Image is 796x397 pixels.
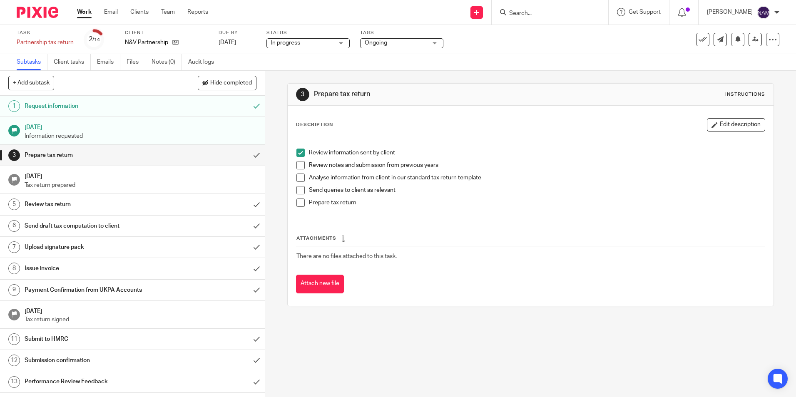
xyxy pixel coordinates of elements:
[219,40,236,45] span: [DATE]
[296,88,309,101] div: 3
[54,54,91,70] a: Client tasks
[17,7,58,18] img: Pixie
[508,10,583,17] input: Search
[296,275,344,293] button: Attach new file
[365,40,387,46] span: Ongoing
[757,6,770,19] img: svg%3E
[152,54,182,70] a: Notes (0)
[17,54,47,70] a: Subtasks
[707,8,753,16] p: [PERSON_NAME]
[130,8,149,16] a: Clients
[25,333,168,345] h1: Submit to HMRC
[8,220,20,232] div: 6
[25,220,168,232] h1: Send draft tax computation to client
[104,8,118,16] a: Email
[161,8,175,16] a: Team
[17,30,74,36] label: Task
[8,263,20,274] div: 8
[127,54,145,70] a: Files
[25,305,257,315] h1: [DATE]
[8,376,20,388] div: 13
[77,8,92,16] a: Work
[309,161,764,169] p: Review notes and submission from previous years
[25,198,168,211] h1: Review tax return
[309,186,764,194] p: Send queries to client as relevant
[707,118,765,132] button: Edit description
[187,8,208,16] a: Reports
[89,35,100,44] div: 2
[296,236,336,241] span: Attachments
[25,241,168,253] h1: Upload signature pack
[309,149,764,157] p: Review information sent by client
[8,149,20,161] div: 3
[125,30,208,36] label: Client
[25,181,257,189] p: Tax return prepared
[8,76,54,90] button: + Add subtask
[25,375,168,388] h1: Performance Review Feedback
[8,333,20,345] div: 11
[219,30,256,36] label: Due by
[210,80,252,87] span: Hide completed
[309,198,764,207] p: Prepare tax return
[8,284,20,296] div: 9
[25,132,257,140] p: Information requested
[8,198,20,210] div: 5
[25,315,257,324] p: Tax return signed
[8,355,20,366] div: 12
[17,38,74,47] div: Partnership tax return
[309,174,764,182] p: Analyse information from client in our standard tax return template
[188,54,220,70] a: Audit logs
[97,54,120,70] a: Emails
[8,100,20,112] div: 1
[271,40,300,46] span: In progress
[25,121,257,132] h1: [DATE]
[266,30,350,36] label: Status
[125,38,168,47] p: N&V Partnership
[25,354,168,367] h1: Submission confirmation
[314,90,548,99] h1: Prepare tax return
[25,149,168,161] h1: Prepare tax return
[725,91,765,98] div: Instructions
[25,100,168,112] h1: Request information
[296,253,397,259] span: There are no files attached to this task.
[25,284,168,296] h1: Payment Confirmation from UKPA Accounts
[92,37,100,42] small: /14
[296,122,333,128] p: Description
[25,170,257,181] h1: [DATE]
[360,30,443,36] label: Tags
[629,9,661,15] span: Get Support
[25,262,168,275] h1: Issue invoice
[8,241,20,253] div: 7
[198,76,256,90] button: Hide completed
